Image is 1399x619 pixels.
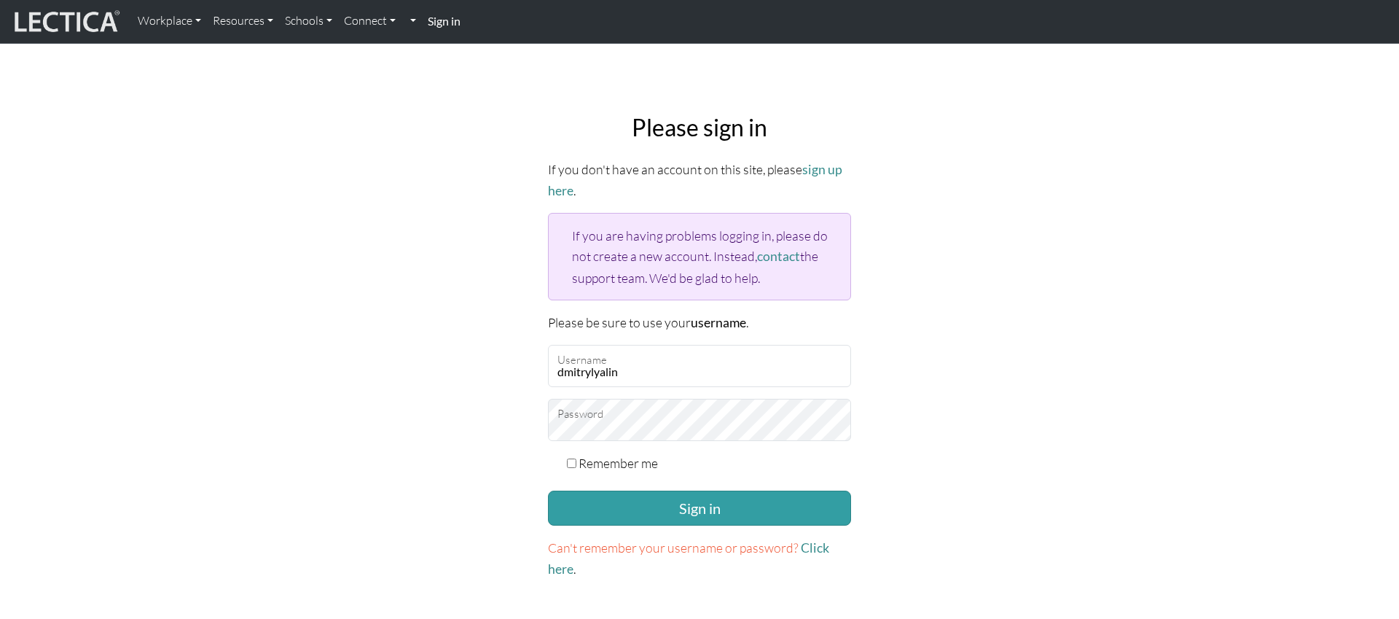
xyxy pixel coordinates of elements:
[207,6,279,36] a: Resources
[132,6,207,36] a: Workplace
[548,540,799,556] span: Can't remember your username or password?
[548,312,851,333] p: Please be sure to use your .
[548,537,851,580] p: .
[279,6,338,36] a: Schools
[11,8,120,36] img: lecticalive
[548,159,851,201] p: If you don't have an account on this site, please .
[548,491,851,526] button: Sign in
[757,249,800,264] a: contact
[691,315,746,330] strong: username
[548,213,851,300] div: If you are having problems logging in, please do not create a new account. Instead, the support t...
[579,453,658,473] label: Remember me
[548,114,851,141] h2: Please sign in
[338,6,401,36] a: Connect
[422,6,466,37] a: Sign in
[548,345,851,387] input: Username
[428,14,461,28] strong: Sign in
